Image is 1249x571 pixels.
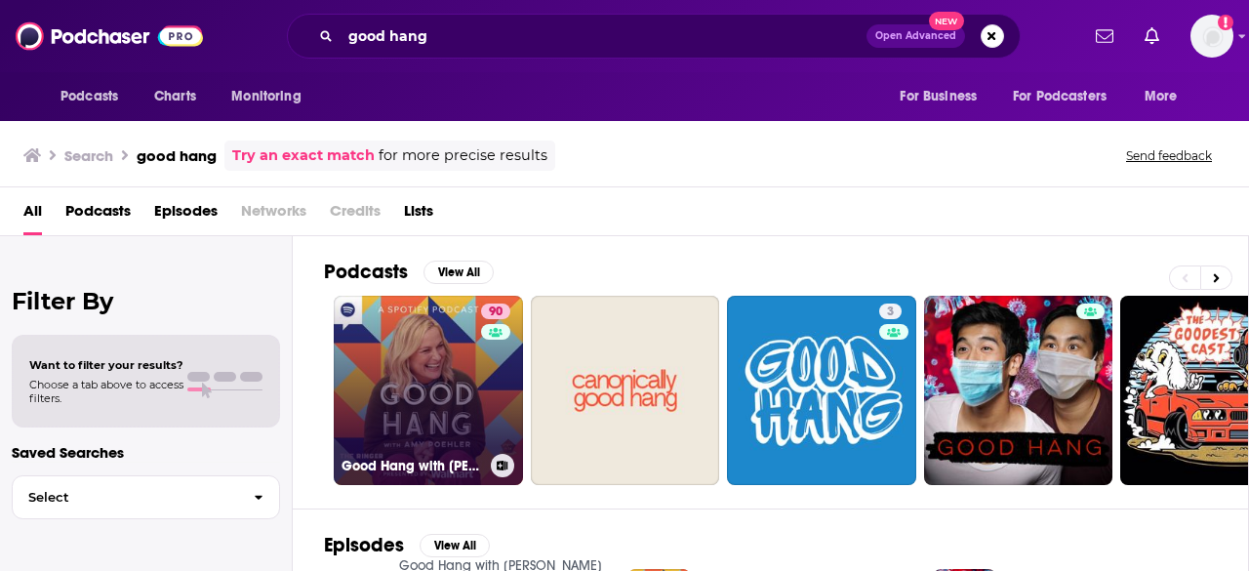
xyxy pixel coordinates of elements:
img: User Profile [1190,15,1233,58]
a: 90Good Hang with [PERSON_NAME] [334,296,523,485]
button: Show profile menu [1190,15,1233,58]
h2: Episodes [324,533,404,557]
input: Search podcasts, credits, & more... [341,20,866,52]
span: Select [13,491,238,504]
span: Networks [241,195,306,235]
button: Send feedback [1120,147,1218,164]
button: open menu [1131,78,1202,115]
span: 3 [887,303,894,322]
a: 3 [879,304,902,319]
a: PodcastsView All [324,260,494,284]
p: Saved Searches [12,443,280,462]
a: Podcasts [65,195,131,235]
h3: good hang [137,146,217,165]
span: For Podcasters [1013,83,1107,110]
img: Podchaser - Follow, Share and Rate Podcasts [16,18,203,55]
a: Lists [404,195,433,235]
a: 3 [727,296,916,485]
span: New [929,12,964,30]
a: Show notifications dropdown [1088,20,1121,53]
div: Search podcasts, credits, & more... [287,14,1021,59]
button: Open AdvancedNew [866,24,965,48]
button: open menu [886,78,1001,115]
button: View All [423,261,494,284]
a: All [23,195,42,235]
a: Show notifications dropdown [1137,20,1167,53]
h3: Good Hang with [PERSON_NAME] [342,458,483,474]
button: open menu [1000,78,1135,115]
a: Try an exact match [232,144,375,167]
h3: Search [64,146,113,165]
span: Podcasts [60,83,118,110]
svg: Add a profile image [1218,15,1233,30]
button: open menu [218,78,326,115]
span: Logged in as audreytaylor13 [1190,15,1233,58]
span: Charts [154,83,196,110]
a: EpisodesView All [324,533,490,557]
span: For Business [900,83,977,110]
h2: Filter By [12,287,280,315]
button: Select [12,475,280,519]
span: Monitoring [231,83,301,110]
button: open menu [47,78,143,115]
span: Credits [330,195,381,235]
span: Want to filter your results? [29,358,183,372]
h2: Podcasts [324,260,408,284]
button: View All [420,534,490,557]
span: 90 [489,303,503,322]
a: 90 [481,304,510,319]
span: Open Advanced [875,31,956,41]
span: for more precise results [379,144,547,167]
span: Choose a tab above to access filters. [29,378,183,405]
span: More [1145,83,1178,110]
a: Charts [141,78,208,115]
a: Episodes [154,195,218,235]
